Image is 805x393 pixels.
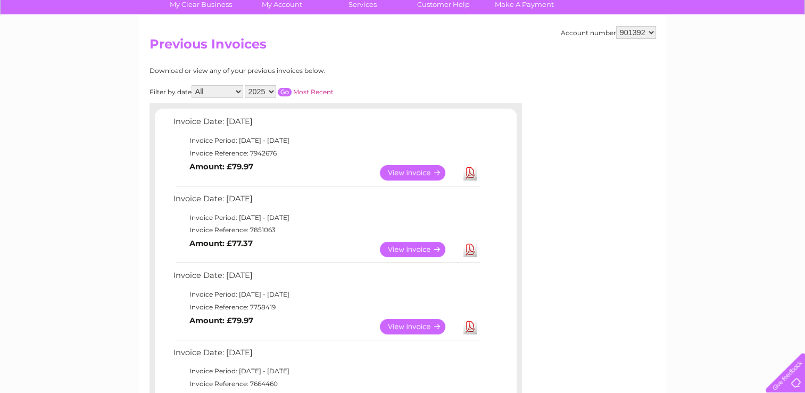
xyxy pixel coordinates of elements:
td: Invoice Reference: 7942676 [171,147,482,160]
div: Account number [561,26,656,39]
a: Energy [644,45,668,53]
a: 0333 014 3131 [604,5,678,19]
img: logo.png [28,28,82,60]
a: Download [463,165,477,181]
td: Invoice Date: [DATE] [171,114,482,134]
a: Log out [770,45,795,53]
b: Amount: £79.97 [189,316,253,325]
b: Amount: £77.37 [189,239,253,248]
td: Invoice Reference: 7664460 [171,378,482,390]
td: Invoice Date: [DATE] [171,192,482,211]
a: Download [463,319,477,334]
a: View [380,242,458,257]
td: Invoice Reference: 7758419 [171,301,482,314]
a: Telecoms [674,45,706,53]
b: Amount: £79.97 [189,162,253,171]
td: Invoice Date: [DATE] [171,268,482,288]
td: Invoice Period: [DATE] - [DATE] [171,288,482,301]
a: View [380,165,458,181]
a: Contact [734,45,760,53]
a: Blog [712,45,728,53]
td: Invoice Period: [DATE] - [DATE] [171,134,482,147]
a: Water [618,45,638,53]
td: Invoice Period: [DATE] - [DATE] [171,365,482,378]
a: View [380,319,458,334]
a: Download [463,242,477,257]
h2: Previous Invoices [150,37,656,57]
div: Filter by date [150,85,429,98]
div: Download or view any of your previous invoices below. [150,67,429,75]
td: Invoice Reference: 7851063 [171,224,482,236]
a: Most Recent [293,88,334,96]
td: Invoice Period: [DATE] - [DATE] [171,211,482,224]
div: Clear Business is a trading name of Verastar Limited (registered in [GEOGRAPHIC_DATA] No. 3667643... [152,6,654,52]
td: Invoice Date: [DATE] [171,346,482,365]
